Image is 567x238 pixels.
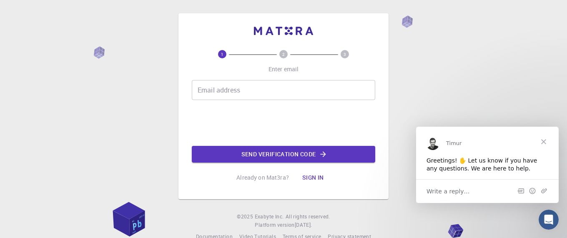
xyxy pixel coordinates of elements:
[539,210,559,230] iframe: Intercom live chat
[295,221,312,228] span: [DATE] .
[296,169,331,186] button: Sign in
[221,51,223,57] text: 1
[255,213,284,220] span: Exabyte Inc.
[192,146,375,163] button: Send verification code
[344,51,346,57] text: 3
[255,221,294,229] span: Platform version
[237,213,254,221] span: © 2025
[416,127,559,203] iframe: Intercom live chat message
[295,221,312,229] a: [DATE].
[268,65,299,73] p: Enter email
[255,213,284,221] a: Exabyte Inc.
[282,51,285,57] text: 2
[286,213,330,221] span: All rights reserved.
[236,173,289,182] p: Already on Mat3ra?
[220,107,347,139] iframe: reCAPTCHA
